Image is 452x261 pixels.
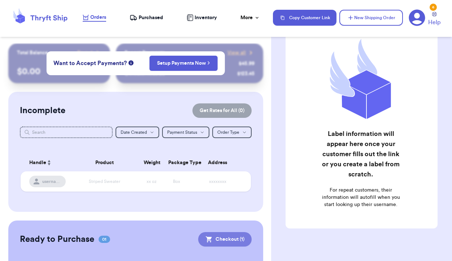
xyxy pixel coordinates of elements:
button: Sort ascending [46,158,52,167]
p: Total Balance [17,49,48,56]
a: Orders [83,14,106,22]
button: Payment Status [162,127,209,138]
span: Order Type [217,130,239,134]
a: 6 [409,9,425,26]
div: $ 45.99 [239,60,255,67]
a: Setup Payments Now [157,60,210,67]
a: Purchased [130,14,163,21]
span: Date Created [121,130,147,134]
th: Weight [139,154,164,171]
span: xxxxxxxx [209,179,226,184]
a: Help [428,12,440,27]
span: Striped Sweater [89,179,120,184]
span: xx oz [147,179,157,184]
span: Box [173,179,180,184]
h2: Ready to Purchase [20,234,94,245]
span: Inventory [195,14,217,21]
button: Setup Payments Now [149,56,218,71]
p: Recent Payments [125,49,165,56]
button: Checkout (1) [198,232,252,247]
th: Product [70,154,139,171]
span: View all [227,49,246,56]
a: Inventory [187,14,217,21]
h2: Incomplete [20,105,65,116]
span: username [42,179,61,184]
th: Package Type [164,154,189,171]
div: More [240,14,260,21]
div: $ 123.45 [237,70,255,77]
a: View all [227,49,255,56]
span: Want to Accept Payments? [53,59,127,68]
th: Address [189,154,251,171]
span: Handle [29,159,46,167]
span: Help [428,18,440,27]
h2: Label information will appear here once your customer fills out the link or you create a label fr... [319,129,403,179]
span: Purchased [139,14,163,21]
span: Payout [77,49,93,56]
span: Orders [90,14,106,21]
button: Order Type [212,127,252,138]
button: Copy Customer Link [273,10,336,26]
button: Get Rates for All (0) [192,103,252,118]
span: 01 [99,236,110,243]
div: 6 [430,4,437,11]
button: New Shipping Order [339,10,403,26]
input: Search [20,127,113,138]
span: Payment Status [167,130,197,134]
p: For repeat customers, their information will autofill when you start looking up their username. [319,187,403,208]
a: Payout [77,49,101,56]
button: Date Created [116,127,159,138]
p: $ 0.00 [17,66,101,77]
